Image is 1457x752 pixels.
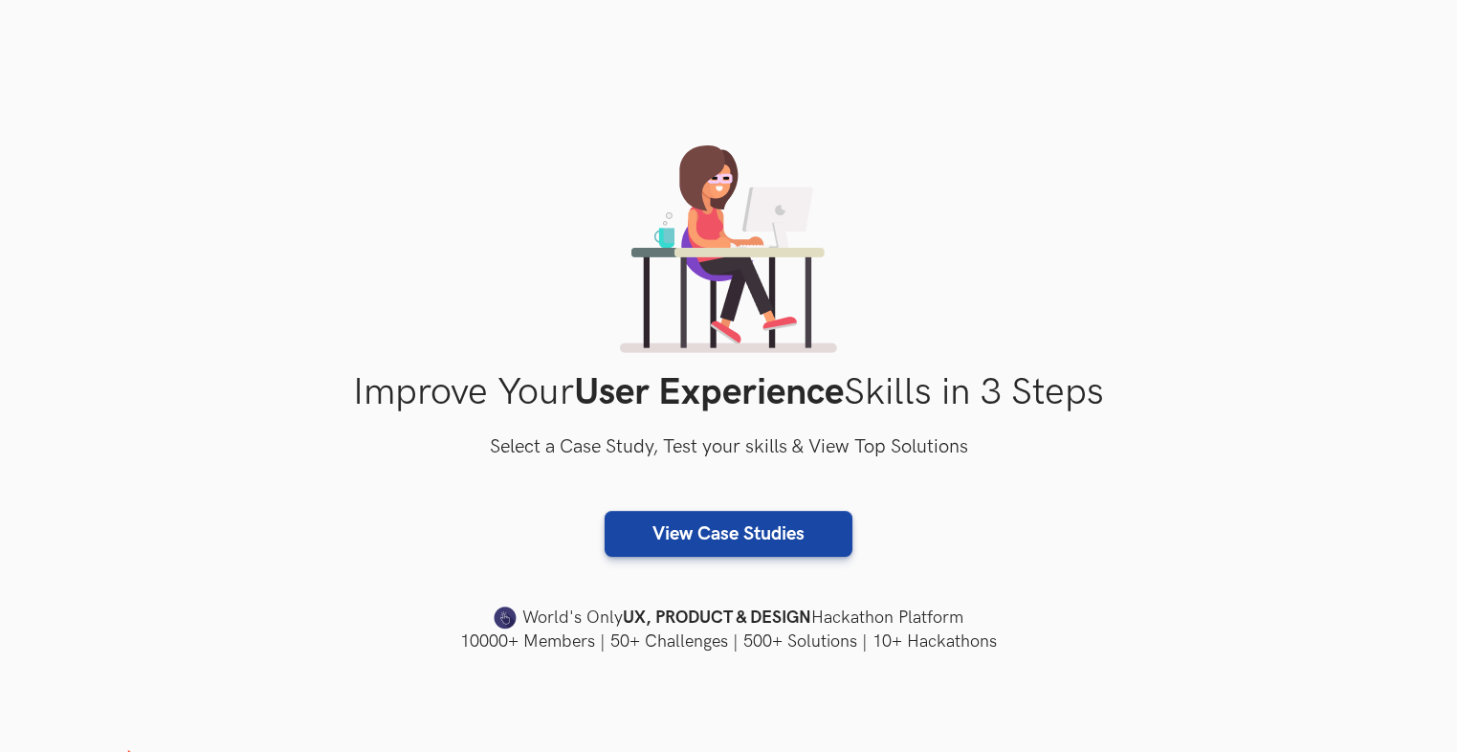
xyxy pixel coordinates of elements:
img: uxhack-favicon-image.png [494,606,517,630]
h4: World's Only Hackathon Platform [117,605,1341,631]
a: View Case Studies [605,511,852,557]
h1: Improve Your Skills in 3 Steps [117,370,1341,415]
h3: Select a Case Study, Test your skills & View Top Solutions [117,432,1341,463]
h4: 10000+ Members | 50+ Challenges | 500+ Solutions | 10+ Hackathons [117,630,1341,653]
strong: UX, PRODUCT & DESIGN [623,605,811,631]
strong: User Experience [574,370,844,415]
img: lady working on laptop [620,145,837,353]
